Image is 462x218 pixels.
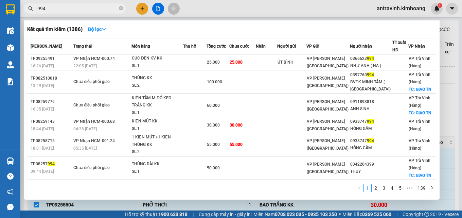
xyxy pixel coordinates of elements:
a: 3 [380,184,388,192]
span: Tổng cước [207,44,226,49]
span: VP Trà Vinh (Hàng) [409,96,430,108]
div: THÙY [350,168,392,175]
span: TC: GIAO TN [409,173,431,178]
span: ••• [404,184,415,192]
span: left [357,186,361,190]
div: HỒNG GẤM [350,145,392,152]
span: VP Nhận [408,44,425,49]
div: TP08258715 [31,137,71,145]
div: 0938747 [350,118,392,125]
span: 16:26 [DATE] [31,64,54,68]
div: 0938747 [350,137,392,145]
button: left [355,184,363,192]
div: 0911893818 [350,98,392,105]
div: 0366623 [350,55,392,62]
li: Previous Page [355,184,363,192]
li: 5 [396,184,404,192]
div: KIỆN MÚT KK [132,118,183,125]
span: 18:01 [DATE] [31,146,54,151]
span: VP Trà Vinh (Hàng) [409,158,430,170]
span: message [7,204,14,210]
span: VP [PERSON_NAME] ([GEOGRAPHIC_DATA]) [307,76,349,88]
img: warehouse-icon [7,27,14,34]
span: right [430,186,434,190]
img: warehouse-icon [7,44,14,51]
span: 22:05 [DATE] [73,64,97,68]
div: Chưa điều phối giao [73,102,124,109]
a: 2 [372,184,379,192]
div: CỤC ĐEN KV KK [132,55,183,62]
div: THÙNG DÀI KK [132,161,183,168]
span: Chưa cước [229,44,249,49]
span: notification [7,188,14,195]
div: Chưa điều phối giao [73,78,124,86]
div: 0397760 [350,71,392,79]
div: TP082510018 [31,75,71,82]
span: [PERSON_NAME] [31,44,62,49]
div: THÙNG KK [132,74,183,82]
span: 30.000 [230,123,243,128]
img: warehouse-icon [7,157,14,165]
span: 55.000 [207,142,220,147]
img: solution-icon [7,78,14,85]
img: warehouse-icon [7,61,14,68]
span: VP Gửi [306,44,319,49]
div: 1 KIỆN MÚT +1 KIỆN THÙNG KK [132,134,183,148]
span: Người nhận [350,44,372,49]
div: SL: 1 [132,125,183,133]
span: TC: GIAO TN [409,87,431,92]
span: 60.000 [207,103,220,108]
span: VP [PERSON_NAME] ([GEOGRAPHIC_DATA]) [307,162,349,174]
span: VP [PERSON_NAME] ([GEOGRAPHIC_DATA]) [307,56,349,68]
div: BVĐK MINH TÂM ( [GEOGRAPHIC_DATA]) [350,79,392,93]
li: 139 [415,184,428,192]
span: VP Trà Vinh (Hàng) [409,119,430,131]
div: TP08259779 [31,98,71,105]
span: VP Nhận HCM-000.68 [73,119,115,124]
span: 30.000 [207,123,220,128]
span: Thu hộ [183,44,196,49]
h3: Kết quả tìm kiếm ( 1386 ) [27,26,83,33]
input: Tìm tên, số ĐT hoặc mã đơn [37,5,118,12]
strong: Bộ lọc [88,27,106,32]
span: 25.000 [207,60,220,65]
div: TP08257 [31,161,71,168]
span: 13:29 [DATE] [31,83,54,88]
span: VP Nhận HCM-001.24 [73,138,115,143]
span: down [102,27,106,32]
li: 4 [388,184,396,192]
li: Next 5 Pages [404,184,415,192]
span: close-circle [119,5,123,12]
span: Người gửi [277,44,296,49]
span: Nhãn [256,44,266,49]
span: 04:38 [DATE] [73,127,97,131]
span: TT xuất HĐ [392,40,406,52]
div: HỒNG GẤM [350,125,392,132]
span: TC: GIAO TN [409,111,431,115]
span: VP [PERSON_NAME] ([GEOGRAPHIC_DATA]) [307,99,349,112]
span: 994 [48,162,55,166]
span: 50.000 [207,166,220,170]
span: Trạng thái [73,44,92,49]
a: 5 [396,184,404,192]
span: search [28,6,33,11]
li: 1 [363,184,372,192]
div: TP08259143 [31,118,71,125]
span: 25.000 [230,60,243,65]
div: SL: 2 [132,82,183,89]
span: VP Trà Vinh (Hàng) [409,72,430,84]
button: right [428,184,436,192]
img: logo-vxr [6,4,15,15]
span: question-circle [7,173,14,180]
span: VP [PERSON_NAME] ([GEOGRAPHIC_DATA]) [307,119,349,131]
span: VP Nhận HCM-000.74 [73,56,115,61]
a: 139 [415,184,428,192]
div: ANH SINH [350,105,392,113]
div: SL: 1 [132,109,183,117]
span: VP Trà Vinh (Hàng) [409,138,430,151]
span: 16:35 [DATE] [31,107,54,112]
div: TP09255491 [31,55,71,62]
span: close-circle [119,6,123,10]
